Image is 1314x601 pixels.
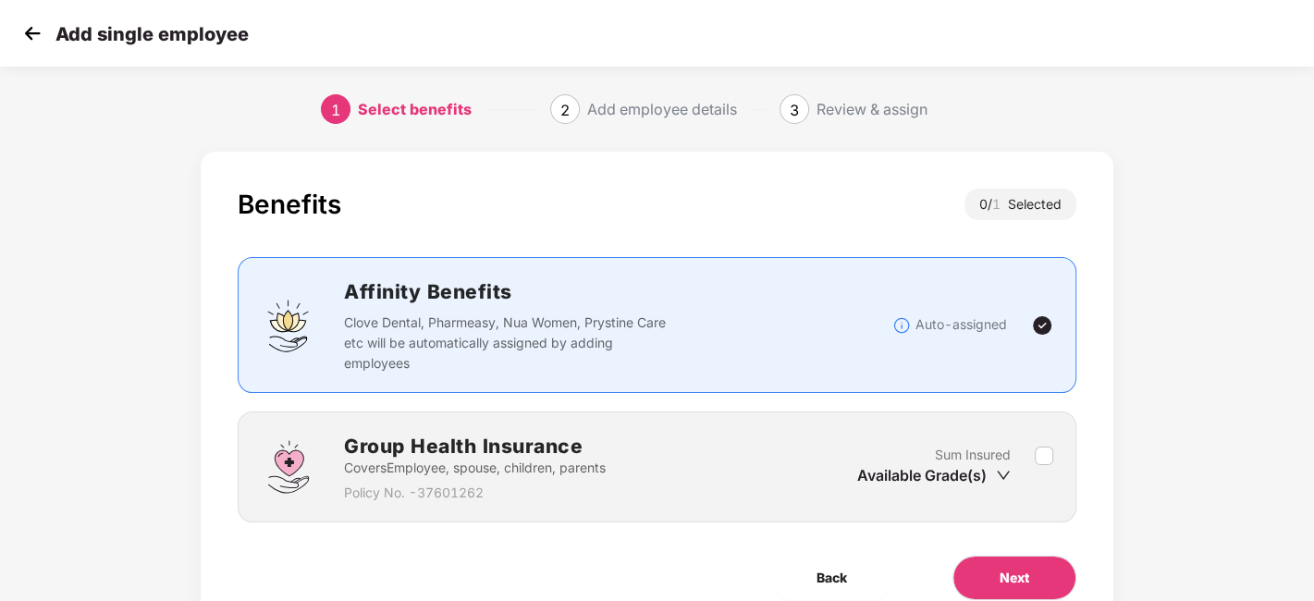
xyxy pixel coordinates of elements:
button: Next [952,556,1076,600]
button: Back [770,556,893,600]
p: Auto-assigned [915,314,1007,335]
img: svg+xml;base64,PHN2ZyBpZD0iR3JvdXBfSGVhbHRoX0luc3VyYW5jZSIgZGF0YS1uYW1lPSJHcm91cCBIZWFsdGggSW5zdX... [261,439,316,495]
span: 3 [790,101,799,119]
h2: Group Health Insurance [344,431,606,461]
span: 2 [560,101,570,119]
img: svg+xml;base64,PHN2ZyBpZD0iQWZmaW5pdHlfQmVuZWZpdHMiIGRhdGEtbmFtZT0iQWZmaW5pdHkgQmVuZWZpdHMiIHhtbG... [261,298,316,353]
p: Clove Dental, Pharmeasy, Nua Women, Prystine Care etc will be automatically assigned by adding em... [344,313,673,374]
p: Sum Insured [935,445,1011,465]
span: down [996,468,1011,483]
div: Available Grade(s) [857,465,1011,485]
p: Add single employee [55,23,249,45]
p: Policy No. - 37601262 [344,483,606,503]
span: Back [817,568,847,588]
h2: Affinity Benefits [344,276,892,307]
span: 1 [992,196,1008,212]
img: svg+xml;base64,PHN2ZyB4bWxucz0iaHR0cDovL3d3dy53My5vcmcvMjAwMC9zdmciIHdpZHRoPSIzMCIgaGVpZ2h0PSIzMC... [18,19,46,47]
div: Add employee details [587,94,737,124]
div: Review & assign [817,94,927,124]
img: svg+xml;base64,PHN2ZyBpZD0iVGljay0yNHgyNCIgeG1sbnM9Imh0dHA6Ly93d3cudzMub3JnLzIwMDAvc3ZnIiB3aWR0aD... [1031,314,1053,337]
span: 1 [331,101,340,119]
img: svg+xml;base64,PHN2ZyBpZD0iSW5mb18tXzMyeDMyIiBkYXRhLW5hbWU9IkluZm8gLSAzMngzMiIgeG1sbnM9Imh0dHA6Ly... [892,316,911,335]
div: Benefits [238,189,341,220]
p: Covers Employee, spouse, children, parents [344,458,606,478]
div: 0 / Selected [964,189,1076,220]
div: Select benefits [358,94,472,124]
span: Next [1000,568,1029,588]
